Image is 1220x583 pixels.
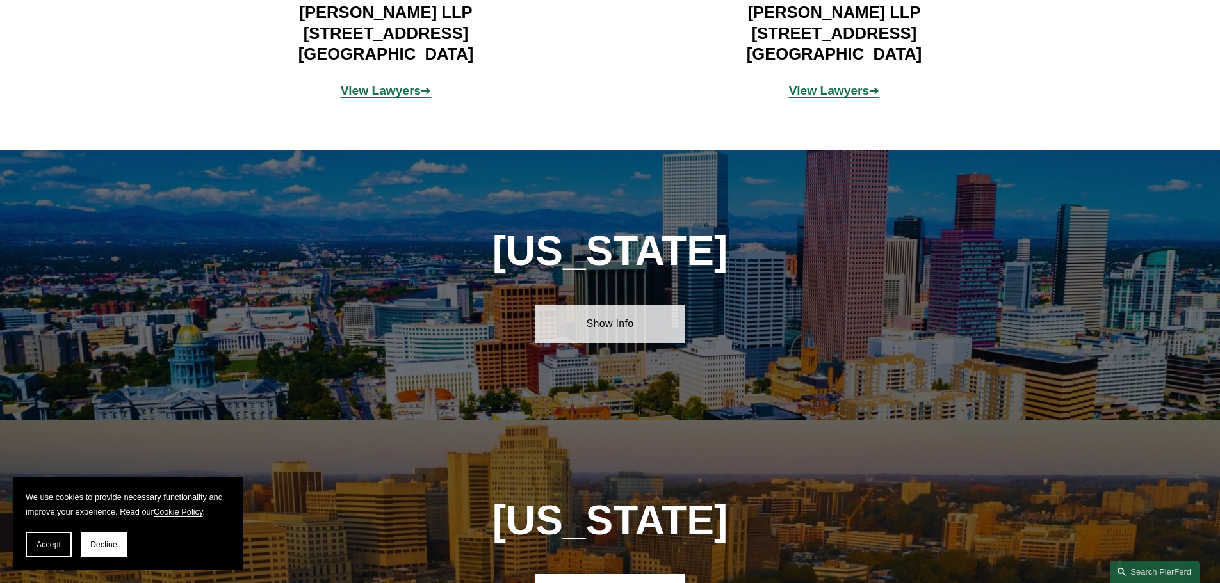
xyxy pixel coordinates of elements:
strong: View Lawyers [341,84,421,97]
h4: [PERSON_NAME] LLP [STREET_ADDRESS] [GEOGRAPHIC_DATA] [199,2,573,64]
strong: View Lawyers [789,84,870,97]
a: Show Info [535,305,685,343]
span: Accept [37,540,61,549]
a: Search this site [1110,561,1200,583]
h1: [US_STATE] [423,497,797,544]
span: Decline [90,540,117,549]
section: Cookie banner [13,477,243,570]
a: Cookie Policy [154,507,203,516]
a: View Lawyers➔ [341,84,432,97]
button: Decline [81,532,127,557]
button: Accept [26,532,72,557]
a: View Lawyers➔ [789,84,880,97]
h1: [US_STATE] [423,228,797,275]
span: ➔ [789,84,880,97]
p: We use cookies to provide necessary functionality and improve your experience. Read our . [26,490,231,519]
span: ➔ [341,84,432,97]
h4: [PERSON_NAME] LLP [STREET_ADDRESS] [GEOGRAPHIC_DATA] [647,2,1021,64]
